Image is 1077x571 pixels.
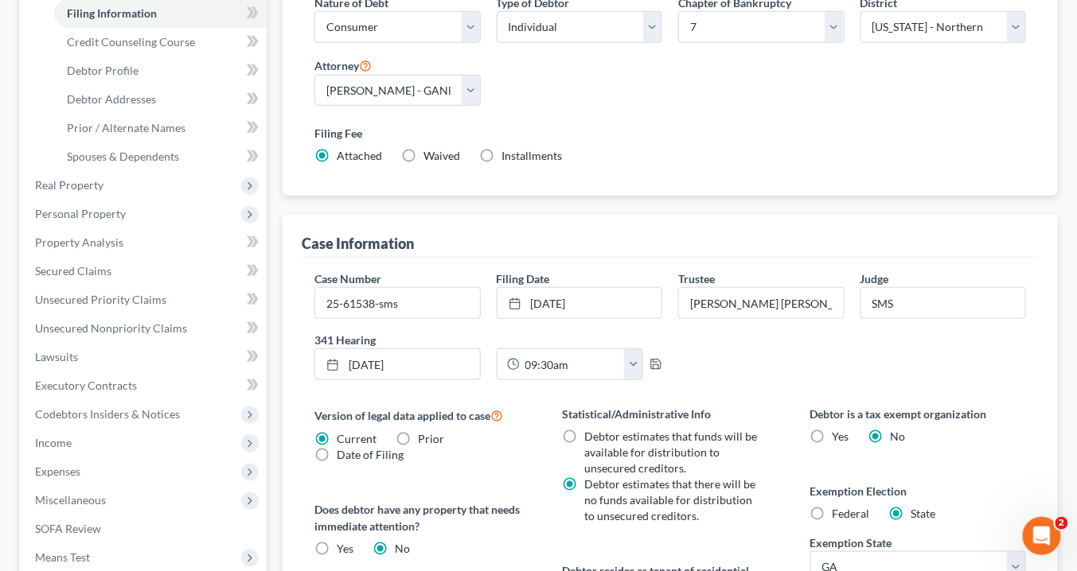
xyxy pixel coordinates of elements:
[418,432,444,445] span: Prior
[423,149,460,162] span: Waived
[306,332,670,348] label: 341 Hearing
[67,121,185,134] span: Prior / Alternate Names
[35,350,78,363] span: Lawsuits
[833,429,849,443] span: Yes
[520,349,625,379] input: -- : --
[67,92,156,106] span: Debtor Addresses
[833,507,870,520] span: Federal
[35,235,123,249] span: Property Analysis
[314,501,530,534] label: Does debtor have any property that needs immediate attention?
[860,270,889,287] label: Judge
[35,464,80,478] span: Expenses
[35,550,90,564] span: Means Test
[22,314,267,343] a: Unsecured Nonpriority Claims
[35,293,166,306] span: Unsecured Priority Claims
[35,264,111,278] span: Secured Claims
[679,288,843,318] input: --
[315,288,479,318] input: Enter case number...
[1056,517,1068,530] span: 2
[35,522,101,535] span: SOFA Review
[584,477,755,522] span: Debtor estimates that there will be no funds available for distribution to unsecured creditors.
[35,178,103,192] span: Real Property
[395,542,410,555] span: No
[501,149,562,162] span: Installments
[337,149,382,162] span: Attached
[35,436,72,449] span: Income
[67,35,195,49] span: Credit Counseling Course
[810,483,1026,499] label: Exemption Election
[35,379,137,392] span: Executory Contracts
[810,534,892,551] label: Exemption State
[54,56,267,85] a: Debtor Profile
[54,28,267,56] a: Credit Counseling Course
[315,349,479,379] a: [DATE]
[54,142,267,171] a: Spouses & Dependents
[337,448,404,461] span: Date of Filing
[54,114,267,142] a: Prior / Alternate Names
[54,85,267,114] a: Debtor Addresses
[35,493,106,507] span: Miscellaneous
[337,432,377,445] span: Current
[314,406,530,425] label: Version of legal data applied to case
[1023,517,1061,555] iframe: Intercom live chat
[678,270,715,287] label: Trustee
[337,542,353,555] span: Yes
[22,343,267,371] a: Lawsuits
[314,125,1026,142] label: Filing Fee
[861,288,1025,318] input: --
[584,429,757,475] span: Debtor estimates that funds will be available for distribution to unsecured creditors.
[302,234,414,253] div: Case Information
[22,515,267,543] a: SOFA Review
[498,288,661,318] a: [DATE]
[35,321,187,335] span: Unsecured Nonpriority Claims
[911,507,936,520] span: State
[22,228,267,257] a: Property Analysis
[314,270,381,287] label: Case Number
[35,207,126,220] span: Personal Property
[810,406,1026,422] label: Debtor is a tax exempt organization
[22,257,267,285] a: Secured Claims
[314,56,372,75] label: Attorney
[67,150,179,163] span: Spouses & Dependents
[67,6,157,20] span: Filing Information
[22,285,267,314] a: Unsecured Priority Claims
[22,371,267,400] a: Executory Contracts
[562,406,778,422] label: Statistical/Administrative Info
[497,270,550,287] label: Filing Date
[67,64,139,77] span: Debtor Profile
[891,429,906,443] span: No
[35,407,180,421] span: Codebtors Insiders & Notices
